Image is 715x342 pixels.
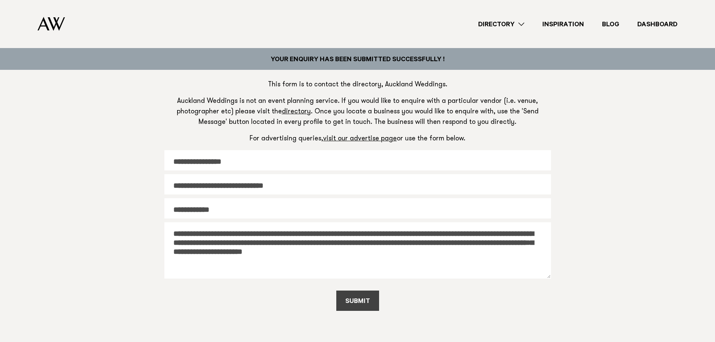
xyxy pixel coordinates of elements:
a: visit our advertise page [323,136,397,142]
a: Directory [469,19,533,29]
a: Inspiration [533,19,593,29]
button: SUBMIT [336,291,379,311]
p: This form is to contact the directory, Auckland Weddings. [164,80,551,90]
a: Dashboard [628,19,686,29]
p: Auckland Weddings is not an event planning service. If you would like to enquire with a particula... [164,96,551,128]
img: Auckland Weddings Logo [38,17,65,31]
h5: Your enquiry has been submitted successfully ! [6,54,709,64]
a: Blog [593,19,628,29]
p: For advertising queries, or use the form below. [164,134,551,145]
a: directory [282,108,311,115]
